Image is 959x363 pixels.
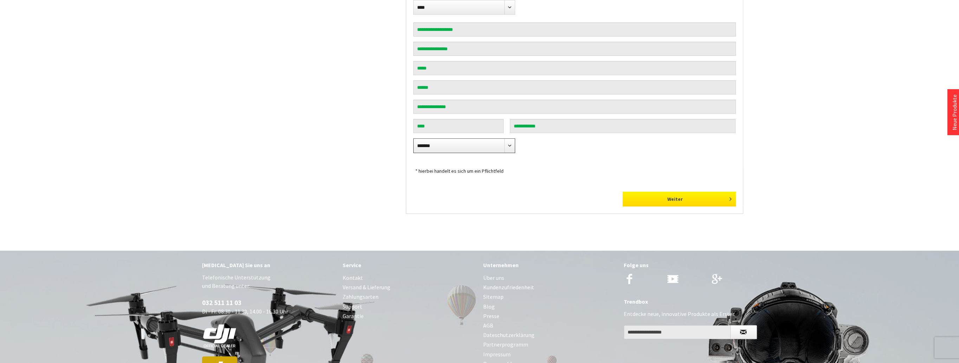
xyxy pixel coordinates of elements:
[343,273,476,283] a: Kontakt
[483,321,617,330] a: AGB
[343,260,476,270] div: Service
[483,350,617,359] a: Impressum
[624,297,757,306] div: Trendbox
[730,325,757,339] button: Newsletter abonnieren
[951,94,958,130] a: Neue Produkte
[343,311,476,321] a: Garantie
[483,273,617,283] a: Über uns
[202,324,237,348] img: white-dji-schweiz-logo-official_140x140.png
[483,292,617,302] a: Sitemap
[343,302,476,311] a: Support
[624,325,731,339] input: Ihre E-Mail Adresse
[483,340,617,349] a: Partnerprogramm
[415,168,734,185] div: * hierbei handelt es sich um ein Pflichtfeld
[343,283,476,292] a: Versand & Lieferung
[624,310,757,318] p: Entdecke neue, innovative Produkte als Erster.
[343,292,476,302] a: Zahlungsarten
[624,260,757,270] div: Folge uns
[483,260,617,270] div: Unternehmen
[202,260,336,270] div: [MEDICAL_DATA] Sie uns an
[202,298,241,307] a: 032 511 11 03
[483,330,617,340] a: Dateschutzerklärung
[483,283,617,292] a: Kundenzufriedenheit
[483,302,617,311] a: Blog
[483,311,617,321] a: Presse
[623,192,736,206] button: Weiter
